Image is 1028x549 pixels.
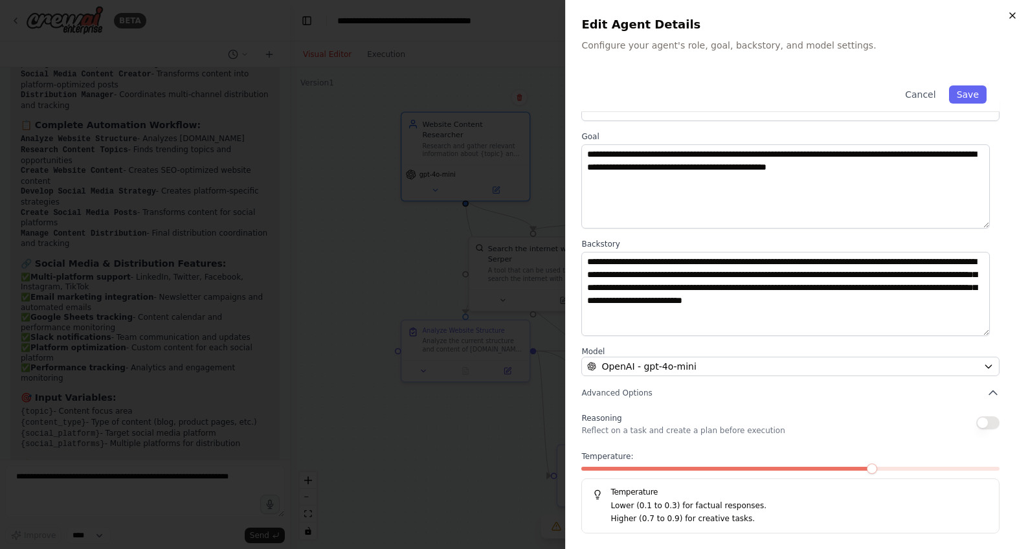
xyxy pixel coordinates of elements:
[592,487,989,497] h5: Temperature
[581,425,785,436] p: Reflect on a task and create a plan before execution
[610,513,989,526] p: Higher (0.7 to 0.9) for creative tasks.
[581,357,1000,376] button: OpenAI - gpt-4o-mini
[581,131,1000,142] label: Goal
[949,85,987,104] button: Save
[581,346,1000,357] label: Model
[610,500,989,513] p: Lower (0.1 to 0.3) for factual responses.
[897,85,943,104] button: Cancel
[601,360,696,373] span: OpenAI - gpt-4o-mini
[581,16,1012,34] h2: Edit Agent Details
[581,451,633,462] span: Temperature:
[581,239,1000,249] label: Backstory
[581,388,652,398] span: Advanced Options
[581,387,1000,399] button: Advanced Options
[581,414,621,423] span: Reasoning
[581,39,1012,52] p: Configure your agent's role, goal, backstory, and model settings.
